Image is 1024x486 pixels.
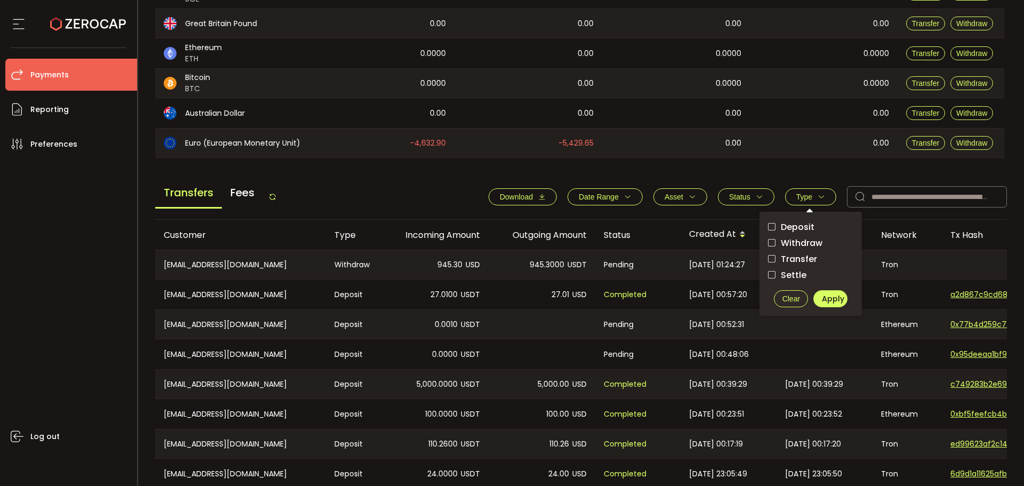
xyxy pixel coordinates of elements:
span: 0.0000 [432,348,458,361]
span: USD [572,438,587,450]
span: Bitcoin [185,72,210,83]
div: Deposit [326,339,382,369]
button: Download [489,188,557,205]
span: Pending [604,348,634,361]
div: [EMAIL_ADDRESS][DOMAIN_NAME] [155,370,326,399]
span: 24.00 [548,468,569,480]
span: 100.00 [546,408,569,420]
span: Fees [222,178,263,207]
button: Withdraw [950,17,993,30]
span: [DATE] 00:57:20 [689,289,747,301]
span: 24.0000 [427,468,458,480]
span: Pending [604,318,634,331]
div: Tron [873,370,942,399]
span: 0.00 [578,47,594,60]
span: 110.26 [549,438,569,450]
span: Status [729,193,750,201]
span: USDT [461,289,480,301]
button: Transfer [906,17,946,30]
span: 0.0010 [435,318,458,331]
span: 110.2600 [428,438,458,450]
span: [DATE] 00:17:19 [689,438,743,450]
span: 0.0000 [716,77,741,90]
span: -4,632.90 [410,137,446,149]
span: [DATE] 23:05:50 [785,468,842,480]
span: USDT [461,348,480,361]
span: Clear [782,294,800,303]
span: Transfer [912,19,940,28]
button: Date Range [567,188,643,205]
span: Deposit [775,222,814,232]
div: [EMAIL_ADDRESS][DOMAIN_NAME] [155,310,326,339]
span: 0.0000 [863,47,889,60]
span: [DATE] 23:05:49 [689,468,747,480]
span: USD [572,289,587,301]
div: Deposit [326,280,382,309]
button: Withdraw [950,46,993,60]
div: [EMAIL_ADDRESS][DOMAIN_NAME] [155,429,326,458]
div: Tron [873,250,942,279]
iframe: Chat Widget [971,435,1024,486]
span: 945.30 [437,259,462,271]
div: Type [326,229,382,241]
button: Status [718,188,774,205]
span: USD [572,408,587,420]
span: [DATE] 00:48:06 [689,348,749,361]
span: BTC [185,83,210,94]
span: Great Britain Pound [185,18,257,29]
div: Deposit [326,310,382,339]
img: aud_portfolio.svg [164,107,177,119]
span: Australian Dollar [185,108,245,119]
span: Withdraw [956,79,987,87]
div: Ethereum [873,310,942,339]
div: [EMAIL_ADDRESS][DOMAIN_NAME] [155,250,326,279]
span: Preferences [30,137,77,152]
span: Withdraw [956,139,987,147]
span: -5,429.65 [558,137,594,149]
span: Completed [604,468,646,480]
span: 0.0000 [716,47,741,60]
span: Completed [604,408,646,420]
span: Euro (European Monetary Unit) [185,138,300,149]
div: checkbox-group [768,220,853,282]
div: Withdraw [326,250,382,279]
div: Network [873,229,942,241]
button: Transfer [906,106,946,120]
span: 0.00 [725,18,741,30]
img: eur_portfolio.svg [164,137,177,149]
span: 0.00 [725,107,741,119]
span: Withdraw [956,19,987,28]
span: Reporting [30,102,69,117]
span: [DATE] 00:52:31 [689,318,744,331]
span: Withdraw [775,238,822,248]
span: Withdraw [956,109,987,117]
span: 5,000.0000 [417,378,458,391]
div: Deposit [326,429,382,458]
button: Transfer [906,46,946,60]
div: Customer [155,229,326,241]
span: 0.00 [873,107,889,119]
span: USDT [461,318,480,331]
span: Log out [30,429,60,444]
div: Incoming Amount [382,229,489,241]
span: Transfers [155,178,222,209]
span: USDT [567,259,587,271]
span: Type [796,193,812,201]
span: USDT [461,408,480,420]
span: [DATE] 00:39:29 [785,378,843,391]
img: btc_portfolio.svg [164,77,177,90]
span: 27.0100 [430,289,458,301]
span: USD [466,259,480,271]
div: [EMAIL_ADDRESS][DOMAIN_NAME] [155,280,326,309]
span: Pending [604,259,634,271]
img: gbp_portfolio.svg [164,17,177,30]
div: Tron [873,280,942,309]
div: Outgoing Amount [489,229,595,241]
span: 100.0000 [425,408,458,420]
span: Completed [604,438,646,450]
span: Date Range [579,193,619,201]
span: Payments [30,67,69,83]
button: Withdraw [950,106,993,120]
span: Transfer [775,254,817,264]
